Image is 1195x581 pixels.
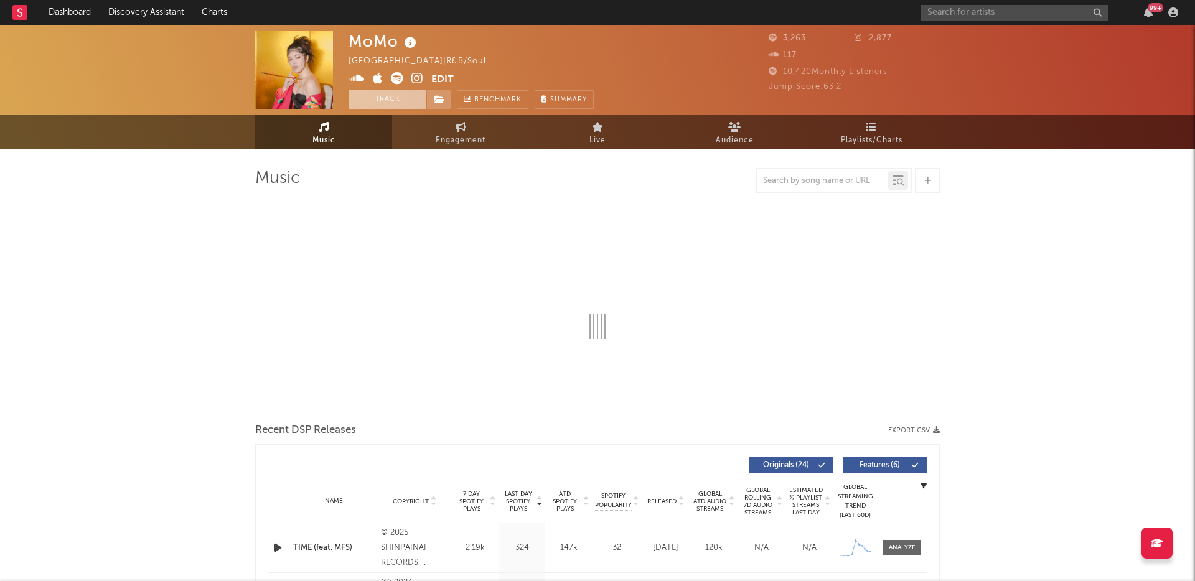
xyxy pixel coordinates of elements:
[312,133,335,148] span: Music
[431,72,454,88] button: Edit
[255,423,356,438] span: Recent DSP Releases
[502,490,535,513] span: Last Day Spotify Plays
[349,54,500,69] div: [GEOGRAPHIC_DATA] | R&B/Soul
[741,486,775,516] span: Global Rolling 7D Audio Streams
[349,31,419,52] div: MoMo
[666,115,803,149] a: Audience
[888,427,940,434] button: Export CSV
[921,5,1108,21] input: Search for artists
[645,542,687,554] div: [DATE]
[589,133,606,148] span: Live
[749,457,833,473] button: Originals(24)
[855,34,892,42] span: 2,877
[789,486,823,516] span: Estimated % Playlist Streams Last Day
[548,490,581,513] span: ATD Spotify Plays
[393,498,429,505] span: Copyright
[535,90,594,109] button: Summary
[716,133,754,148] span: Audience
[757,462,815,469] span: Originals ( 24 )
[548,542,589,554] div: 147k
[757,176,888,186] input: Search by song name or URL
[502,542,542,554] div: 324
[349,90,426,109] button: Track
[693,490,727,513] span: Global ATD Audio Streams
[392,115,529,149] a: Engagement
[769,51,797,59] span: 117
[1148,3,1163,12] div: 99 +
[529,115,666,149] a: Live
[769,68,888,76] span: 10,420 Monthly Listeners
[595,542,639,554] div: 32
[693,542,734,554] div: 120k
[769,83,841,91] span: Jump Score: 63.2
[436,133,485,148] span: Engagement
[647,498,677,505] span: Released
[455,542,495,554] div: 2.19k
[457,90,528,109] a: Benchmark
[769,34,806,42] span: 3,263
[293,496,375,506] div: Name
[836,483,874,520] div: Global Streaming Trend (Last 60D)
[455,490,488,513] span: 7 Day Spotify Plays
[595,491,632,510] span: Spotify Popularity
[474,93,522,108] span: Benchmark
[1144,7,1153,17] button: 99+
[789,542,830,554] div: N/A
[851,462,908,469] span: Features ( 6 )
[843,457,927,473] button: Features(6)
[803,115,940,149] a: Playlists/Charts
[293,542,375,554] a: TIME (feat. MFS)
[550,96,587,103] span: Summary
[741,542,782,554] div: N/A
[381,526,449,570] div: © 2025 SHINPAINAI RECORDS, ©WARNER MUSIC JAPAN INC.
[255,115,392,149] a: Music
[841,133,902,148] span: Playlists/Charts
